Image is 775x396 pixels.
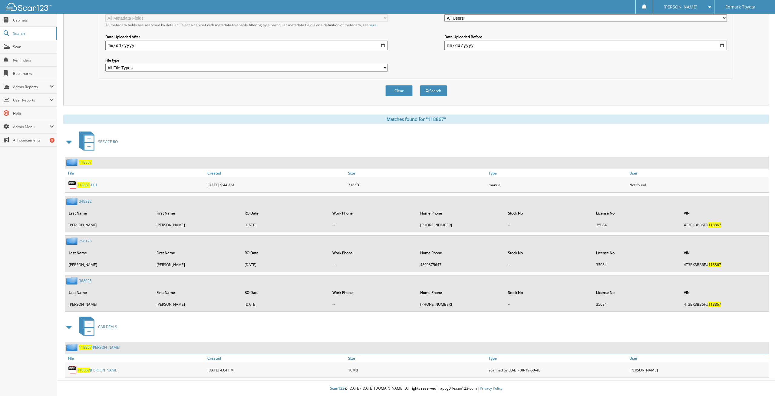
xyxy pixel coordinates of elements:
[105,58,388,63] label: File type
[79,278,92,283] a: 368025
[66,277,79,285] img: folder2.png
[417,247,504,259] th: Home Phone
[13,44,54,49] span: Scan
[505,247,592,259] th: Stock No
[79,160,92,165] a: 118867
[681,220,768,230] td: 4T3BK3BB6FU
[420,85,447,96] button: Search
[206,179,347,191] div: [DATE] 9:44 AM
[708,262,721,267] span: 118867
[330,386,345,391] span: Scan123
[79,345,92,350] span: 118867
[242,207,329,219] th: RO Date
[628,364,769,376] div: [PERSON_NAME]
[242,220,329,230] td: [DATE]
[681,247,768,259] th: VIN
[13,71,54,76] span: Bookmarks
[57,381,775,396] div: © [DATE]-[DATE] [DOMAIN_NAME]. All rights reserved | appg04-scan123-com |
[347,354,487,362] a: Size
[66,344,79,351] img: folder2.png
[13,58,54,63] span: Reminders
[66,247,153,259] th: Last Name
[105,22,388,28] div: All metadata fields are searched by default. Select a cabinet with metadata to enable filtering b...
[98,139,118,144] span: SERVICE RO
[505,220,592,230] td: --
[681,286,768,299] th: VIN
[725,5,755,9] span: Edmark Toyota
[66,220,153,230] td: [PERSON_NAME]
[417,220,504,230] td: [PHONE_NUMBER]
[444,34,727,39] label: Date Uploaded Before
[75,130,118,154] a: SERVICE RO
[79,345,120,350] a: 118867[PERSON_NAME]
[66,237,79,245] img: folder2.png
[242,247,329,259] th: RO Date
[66,260,153,270] td: [PERSON_NAME]
[417,299,504,309] td: [PHONE_NUMBER]
[65,354,206,362] a: File
[417,207,504,219] th: Home Phone
[347,179,487,191] div: 716KB
[593,207,680,219] th: License No
[628,354,769,362] a: User
[68,365,77,374] img: PDF.png
[13,31,53,36] span: Search
[68,180,77,189] img: PDF.png
[385,85,413,96] button: Clear
[369,22,377,28] a: here
[745,367,775,396] iframe: Chat Widget
[66,198,79,205] img: folder2.png
[593,247,680,259] th: License No
[105,41,388,50] input: start
[242,260,329,270] td: [DATE]
[628,179,769,191] div: Not found
[329,247,417,259] th: Work Phone
[63,115,769,124] div: Matches found for "118867"
[505,260,592,270] td: --
[153,207,241,219] th: First Name
[329,220,417,230] td: --
[153,299,241,309] td: [PERSON_NAME]
[487,354,628,362] a: Type
[347,169,487,177] a: Size
[681,260,768,270] td: 4T3BK3BB6FU
[50,138,54,143] div: 5
[593,260,680,270] td: 35084
[681,299,768,309] td: 4T3BK3BB6FU
[628,169,769,177] a: User
[487,179,628,191] div: manual
[206,364,347,376] div: [DATE] 4:04 PM
[505,299,592,309] td: --
[153,286,241,299] th: First Name
[66,158,79,166] img: folder2.png
[329,286,417,299] th: Work Phone
[105,34,388,39] label: Date Uploaded After
[329,299,417,309] td: --
[77,182,90,188] span: 118867
[480,386,503,391] a: Privacy Policy
[79,238,92,244] a: 296128
[593,299,680,309] td: 35084
[153,260,241,270] td: [PERSON_NAME]
[13,138,54,143] span: Announcements
[242,286,329,299] th: RO Date
[417,260,504,270] td: 4809875647
[66,286,153,299] th: Last Name
[681,207,768,219] th: VIN
[153,220,241,230] td: [PERSON_NAME]
[77,368,118,373] a: 118867[PERSON_NAME]
[75,315,117,339] a: CAR DEALS
[13,98,50,103] span: User Reports
[6,3,51,11] img: scan123-logo-white.svg
[13,111,54,116] span: Help
[66,299,153,309] td: [PERSON_NAME]
[153,247,241,259] th: First Name
[242,299,329,309] td: [DATE]
[13,84,50,89] span: Admin Reports
[65,169,206,177] a: File
[206,169,347,177] a: Created
[77,182,97,188] a: 118867-001
[329,260,417,270] td: --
